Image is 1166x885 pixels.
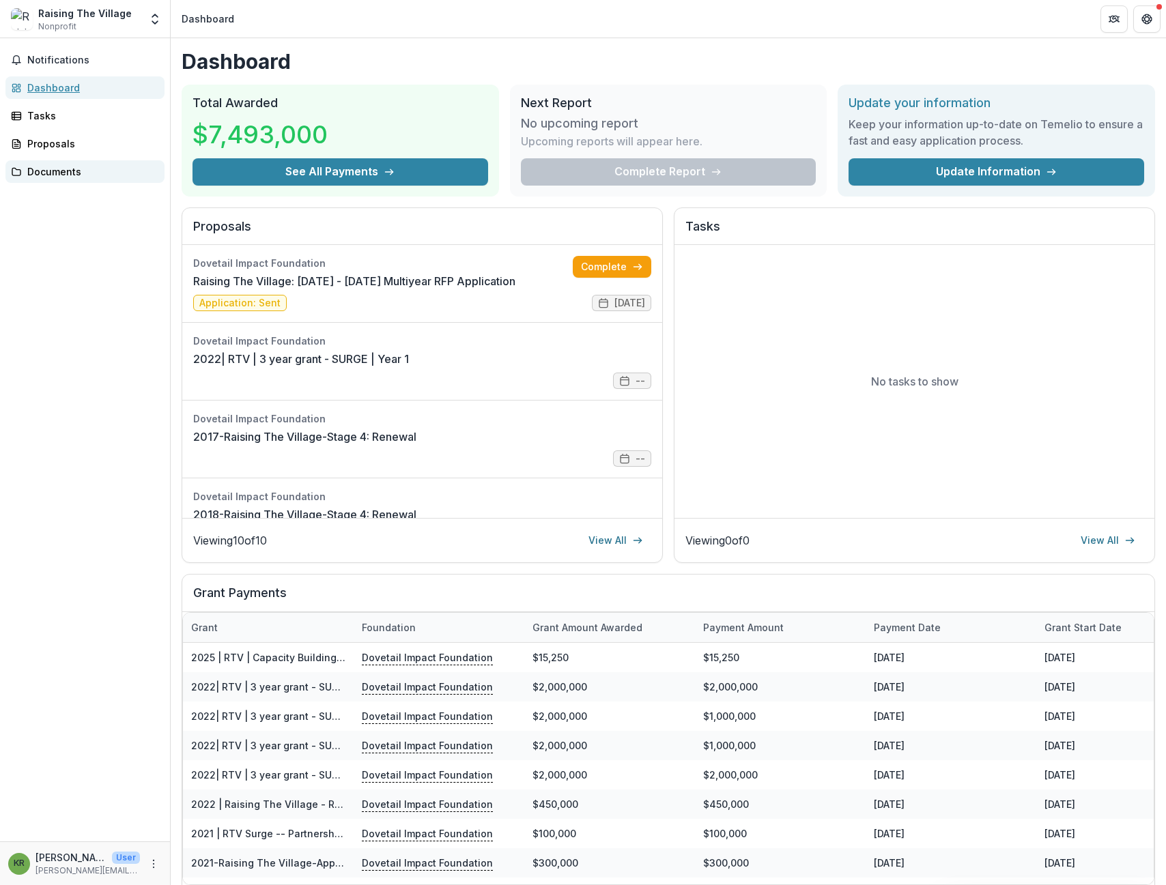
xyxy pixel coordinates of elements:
[1036,620,1130,635] div: Grant start date
[193,351,409,367] a: 2022| RTV | 3 year grant - SURGE | Year 1
[866,620,949,635] div: Payment date
[191,798,370,810] a: 2022 | Raising The Village - Renewal
[580,529,651,551] a: View All
[193,585,1143,611] h2: Grant Payments
[362,708,493,723] p: Dovetail Impact Foundation
[866,731,1036,760] div: [DATE]
[524,789,695,819] div: $450,000
[27,55,159,66] span: Notifications
[866,613,1036,642] div: Payment date
[11,8,33,30] img: Raising The Village
[112,852,140,864] p: User
[354,613,524,642] div: Foundation
[191,652,372,663] a: 2025 | RTV | Capacity Building Grant |
[524,760,695,789] div: $2,000,000
[695,819,866,848] div: $100,000
[849,116,1144,149] h3: Keep your information up-to-date on Temelio to ensure a fast and easy application process.
[145,5,165,33] button: Open entity switcher
[866,643,1036,672] div: [DATE]
[524,672,695,701] div: $2,000,000
[182,12,234,26] div: Dashboard
[193,96,488,111] h2: Total Awarded
[695,731,866,760] div: $1,000,000
[191,740,388,751] a: 2022| RTV | 3 year grant - SURGE | Year 1
[193,532,267,549] p: Viewing 10 of 10
[362,650,493,665] p: Dovetail Impact Foundation
[849,158,1144,186] a: Update Information
[866,789,1036,819] div: [DATE]
[27,136,154,151] div: Proposals
[5,160,165,183] a: Documents
[35,850,106,865] p: [PERSON_NAME]
[191,828,349,839] a: 2021 | RTV Surge -- Partnerships
[695,789,866,819] div: $450,000
[695,643,866,672] div: $15,250
[866,760,1036,789] div: [DATE]
[1133,5,1161,33] button: Get Help
[524,701,695,731] div: $2,000,000
[362,679,493,694] p: Dovetail Impact Foundation
[695,848,866,877] div: $300,000
[695,620,792,635] div: Payment Amount
[573,256,651,278] a: Complete
[685,532,750,549] p: Viewing 0 of 0
[866,672,1036,701] div: [DATE]
[191,710,388,722] a: 2022| RTV | 3 year grant - SURGE | Year 1
[5,132,165,155] a: Proposals
[362,855,493,870] p: Dovetail Impact Foundation
[524,613,695,642] div: Grant amount awarded
[362,796,493,811] p: Dovetail Impact Foundation
[5,49,165,71] button: Notifications
[362,738,493,753] p: Dovetail Impact Foundation
[695,613,866,642] div: Payment Amount
[5,76,165,99] a: Dashboard
[362,767,493,782] p: Dovetail Impact Foundation
[191,857,395,869] a: 2021-Raising The Village-Application Sent
[183,613,354,642] div: Grant
[193,116,328,153] h3: $7,493,000
[695,672,866,701] div: $2,000,000
[27,81,154,95] div: Dashboard
[524,848,695,877] div: $300,000
[521,133,702,149] p: Upcoming reports will appear here.
[521,96,816,111] h2: Next Report
[193,429,416,445] a: 2017-Raising The Village-Stage 4: Renewal
[849,96,1144,111] h2: Update your information
[193,219,651,245] h2: Proposals
[193,506,416,523] a: 2018-Raising The Village-Stage 4: Renewal
[524,620,651,635] div: Grant amount awarded
[871,373,958,390] p: No tasks to show
[866,848,1036,877] div: [DATE]
[524,643,695,672] div: $15,250
[362,826,493,841] p: Dovetail Impact Foundation
[193,158,488,186] button: See All Payments
[191,769,388,781] a: 2022| RTV | 3 year grant - SURGE | Year 1
[27,164,154,179] div: Documents
[183,620,226,635] div: Grant
[695,760,866,789] div: $2,000,000
[521,116,638,131] h3: No upcoming report
[38,6,132,20] div: Raising The Village
[191,681,388,693] a: 2022| RTV | 3 year grant - SURGE | Year 1
[14,859,25,868] div: Kathleen Rommel
[524,731,695,760] div: $2,000,000
[35,865,140,877] p: [PERSON_NAME][EMAIL_ADDRESS][PERSON_NAME][DOMAIN_NAME]
[193,273,515,289] a: Raising The Village: [DATE] - [DATE] Multiyear RFP Application
[866,819,1036,848] div: [DATE]
[38,20,76,33] span: Nonprofit
[145,856,162,872] button: More
[866,701,1036,731] div: [DATE]
[1100,5,1128,33] button: Partners
[5,104,165,127] a: Tasks
[354,620,424,635] div: Foundation
[176,9,240,29] nav: breadcrumb
[1072,529,1143,551] a: View All
[695,701,866,731] div: $1,000,000
[27,108,154,123] div: Tasks
[524,819,695,848] div: $100,000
